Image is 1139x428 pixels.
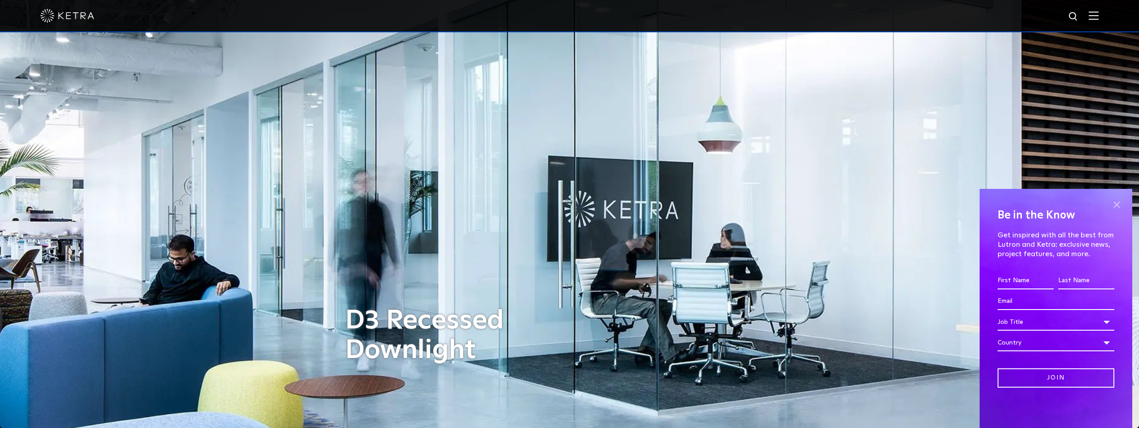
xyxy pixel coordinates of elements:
input: First Name [998,272,1054,289]
input: Email [998,293,1114,310]
img: Hamburger%20Nav.svg [1089,11,1099,20]
input: Last Name [1058,272,1114,289]
h4: Be in the Know [998,207,1114,224]
div: Job Title [998,314,1114,331]
input: Join [998,368,1114,388]
h1: D3 Recessed Downlight [345,306,574,365]
img: search icon [1068,11,1079,22]
div: Country [998,334,1114,351]
img: ketra-logo-2019-white [40,9,94,22]
p: Get inspired with all the best from Lutron and Ketra: exclusive news, project features, and more. [998,231,1114,258]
